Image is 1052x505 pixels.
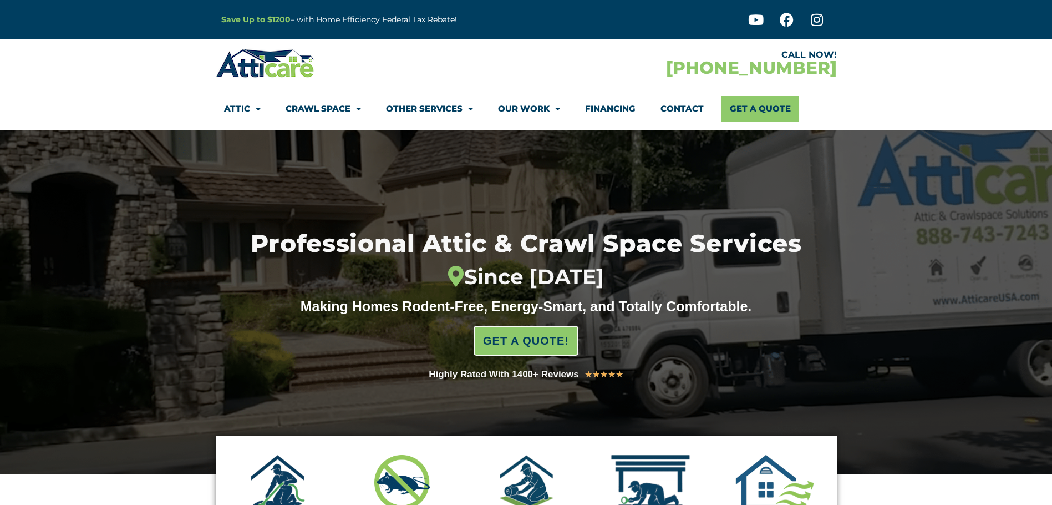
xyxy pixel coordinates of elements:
a: Attic [224,96,261,122]
h1: Professional Attic & Crawl Space Services [194,231,858,289]
i: ★ [608,367,616,382]
i: ★ [616,367,623,382]
nav: Menu [224,96,829,122]
a: Save Up to $1200 [221,14,291,24]
a: Contact [660,96,704,122]
p: – with Home Efficiency Federal Tax Rebate! [221,13,581,26]
a: Our Work [498,96,560,122]
a: Financing [585,96,636,122]
div: Making Homes Rodent-Free, Energy-Smart, and Totally Comfortable. [279,298,773,315]
i: ★ [592,367,600,382]
div: 5/5 [585,367,623,382]
a: GET A QUOTE! [474,326,578,356]
div: Since [DATE] [194,265,858,290]
div: CALL NOW! [526,50,837,59]
div: Highly Rated With 1400+ Reviews [429,367,579,382]
a: Crawl Space [286,96,361,122]
i: ★ [600,367,608,382]
a: Get A Quote [721,96,799,122]
span: GET A QUOTE! [483,330,569,352]
a: Other Services [386,96,473,122]
i: ★ [585,367,592,382]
